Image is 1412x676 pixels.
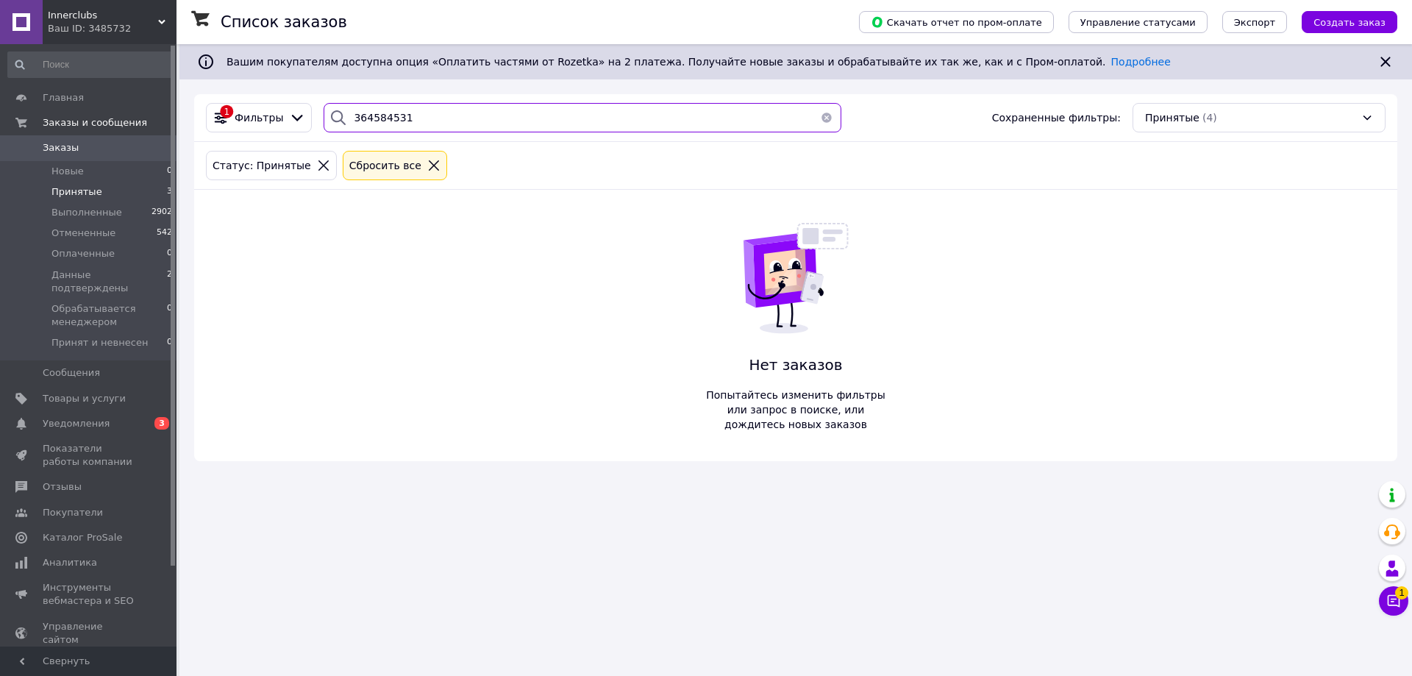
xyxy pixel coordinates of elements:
span: Инструменты вебмастера и SEO [43,581,136,608]
span: Принят и невнесен [51,336,148,349]
span: Отзывы [43,480,82,494]
a: Создать заказ [1287,15,1397,27]
span: 542 [157,227,172,240]
span: 3 [167,185,172,199]
span: Каталог ProSale [43,531,122,544]
span: Попытайтесь изменить фильтры или запрос в поиске, или дождитесь новых заказов [699,388,893,432]
span: Данные подтверждены [51,268,167,295]
h1: Список заказов [221,13,347,31]
span: 0 [167,336,172,349]
span: 2 [167,268,172,295]
span: Нет заказов [699,355,893,376]
span: Главная [43,91,84,104]
span: Новые [51,165,84,178]
span: 2902 [151,206,172,219]
span: Аналитика [43,556,97,569]
span: Экспорт [1234,17,1275,28]
span: 1 [1395,586,1408,599]
span: Заказы [43,141,79,154]
span: Управление сайтом [43,620,136,647]
span: 0 [167,302,172,329]
button: Экспорт [1222,11,1287,33]
span: Товары и услуги [43,392,126,405]
span: Создать заказ [1313,17,1386,28]
span: Сохраненные фильтры: [992,110,1121,125]
button: Чат с покупателем1 [1379,586,1408,616]
span: Обрабатывается менеджером [51,302,167,329]
span: (4) [1202,112,1217,124]
span: Принятые [51,185,102,199]
span: Вашим покупателям доступна опция «Оплатить частями от Rozetka» на 2 платежа. Получайте новые зака... [227,56,1171,68]
button: Управление статусами [1069,11,1208,33]
button: Создать заказ [1302,11,1397,33]
span: Управление статусами [1080,17,1196,28]
div: Ваш ID: 3485732 [48,22,176,35]
span: Покупатели [43,506,103,519]
span: Скачать отчет по пром-оплате [871,15,1042,29]
span: 0 [167,247,172,260]
span: 0 [167,165,172,178]
input: Поиск [7,51,174,78]
input: Поиск по номеру заказа, ФИО покупателя, номеру телефона, Email, номеру накладной [324,103,841,132]
span: Выполненные [51,206,122,219]
span: Фильтры [235,110,283,125]
span: Заказы и сообщения [43,116,147,129]
button: Очистить [812,103,841,132]
span: Отмененные [51,227,115,240]
span: 3 [154,417,169,430]
div: Статус: Принятые [210,157,314,174]
span: Оплаченные [51,247,115,260]
span: Принятые [1145,110,1199,125]
button: Скачать отчет по пром-оплате [859,11,1054,33]
span: Сообщения [43,366,100,380]
span: Показатели работы компании [43,442,136,469]
div: Сбросить все [346,157,424,174]
span: Innerclubs [48,9,158,22]
a: Подробнее [1111,56,1171,68]
span: Уведомления [43,417,110,430]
